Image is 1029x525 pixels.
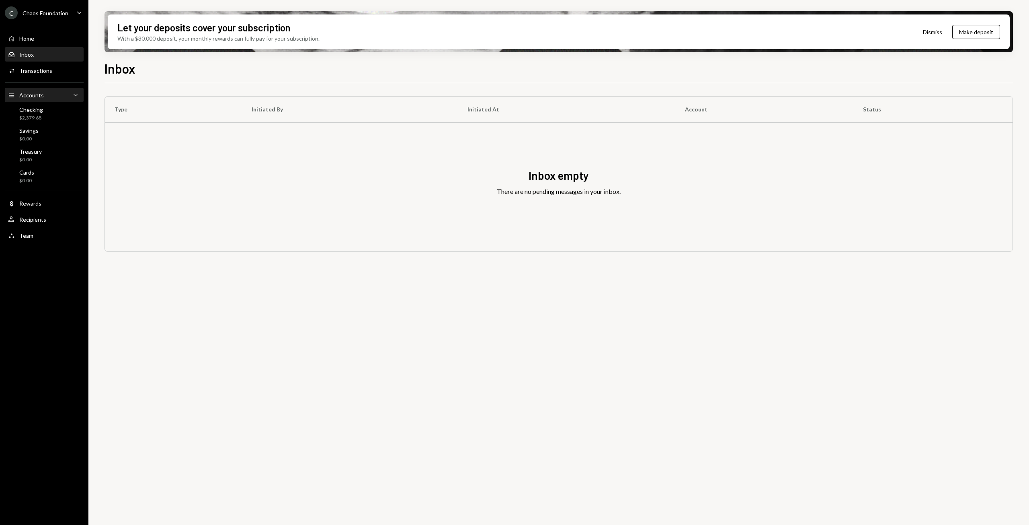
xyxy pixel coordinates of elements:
[19,127,39,134] div: Savings
[5,167,84,186] a: Cards$0.00
[19,177,34,184] div: $0.00
[23,10,68,16] div: Chaos Foundation
[5,196,84,210] a: Rewards
[675,97,853,122] th: Account
[913,23,952,41] button: Dismiss
[117,21,290,34] div: Let your deposits cover your subscription
[19,136,39,142] div: $0.00
[19,51,34,58] div: Inbox
[19,216,46,223] div: Recipients
[117,34,320,43] div: With a $30,000 deposit, your monthly rewards can fully pay for your subscription.
[19,200,41,207] div: Rewards
[5,125,84,144] a: Savings$0.00
[853,97,1013,122] th: Status
[19,106,43,113] div: Checking
[5,88,84,102] a: Accounts
[497,187,621,196] div: There are no pending messages in your inbox.
[952,25,1000,39] button: Make deposit
[19,232,33,239] div: Team
[105,60,135,76] h1: Inbox
[5,31,84,45] a: Home
[458,97,675,122] th: Initiated At
[5,47,84,62] a: Inbox
[19,115,43,121] div: $2,379.68
[5,63,84,78] a: Transactions
[19,67,52,74] div: Transactions
[5,6,18,19] div: C
[19,92,44,99] div: Accounts
[19,156,42,163] div: $0.00
[5,104,84,123] a: Checking$2,379.68
[19,169,34,176] div: Cards
[105,97,242,122] th: Type
[19,148,42,155] div: Treasury
[19,35,34,42] div: Home
[5,146,84,165] a: Treasury$0.00
[529,168,589,183] div: Inbox empty
[5,228,84,243] a: Team
[5,212,84,226] a: Recipients
[242,97,458,122] th: Initiated By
